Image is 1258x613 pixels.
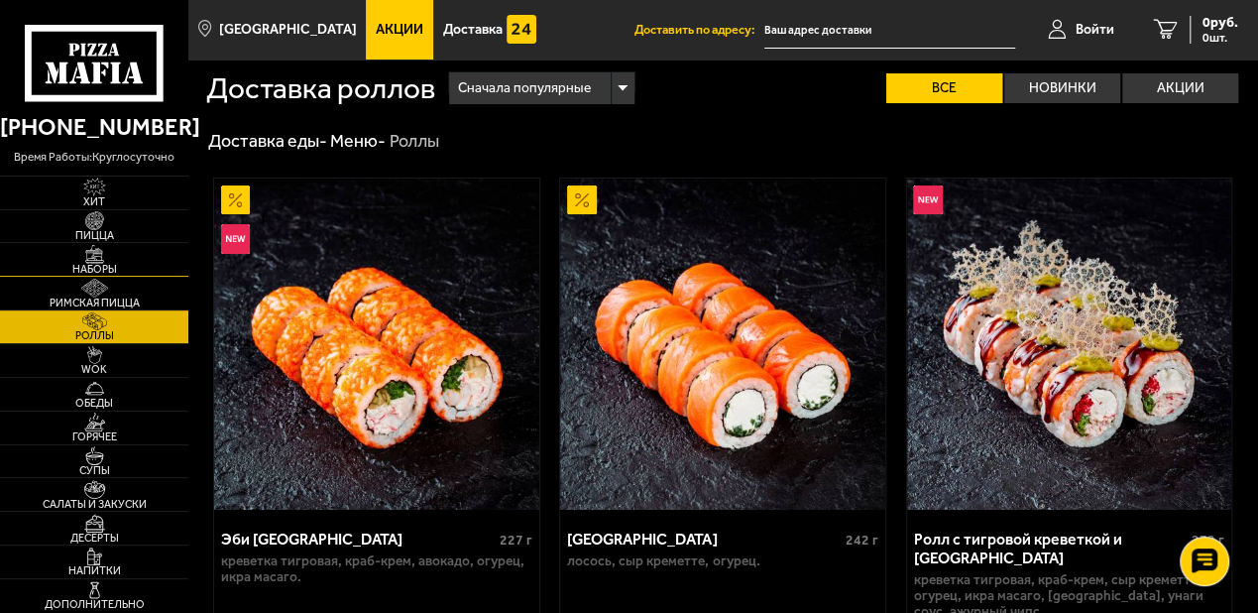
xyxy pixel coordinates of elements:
[221,553,532,585] p: креветка тигровая, краб-крем, авокадо, огурец, икра масаго.
[1202,32,1238,44] span: 0 шт.
[567,185,597,215] img: Акционный
[443,23,503,37] span: Доставка
[458,69,591,107] span: Сначала популярные
[1122,73,1238,103] label: Акции
[764,12,1016,49] input: Ваш адрес доставки
[214,179,538,510] a: АкционныйНовинкаЭби Калифорния
[560,179,884,510] img: Филадельфия
[206,74,435,104] h1: Доставка роллов
[500,532,532,549] span: 227 г
[907,179,1231,510] a: НовинкаРолл с тигровой креветкой и Гуакамоле
[567,553,878,569] p: лосось, Сыр креметте, огурец.
[221,224,251,254] img: Новинка
[560,179,884,510] a: АкционныйФиладельфия
[219,23,357,37] span: [GEOGRAPHIC_DATA]
[390,130,439,153] div: Роллы
[1202,16,1238,30] span: 0 руб.
[1076,23,1114,37] span: Войти
[914,530,1188,567] div: Ролл с тигровой креветкой и [GEOGRAPHIC_DATA]
[886,73,1002,103] label: Все
[330,130,386,152] a: Меню-
[1004,73,1120,103] label: Новинки
[208,130,327,152] a: Доставка еды-
[214,179,538,510] img: Эби Калифорния
[634,24,764,37] span: Доставить по адресу:
[507,15,536,45] img: 15daf4d41897b9f0e9f617042186c801.svg
[907,179,1231,510] img: Ролл с тигровой креветкой и Гуакамоле
[221,185,251,215] img: Акционный
[846,532,878,549] span: 242 г
[376,23,423,37] span: Акции
[913,185,943,215] img: Новинка
[567,530,841,549] div: [GEOGRAPHIC_DATA]
[221,530,495,549] div: Эби [GEOGRAPHIC_DATA]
